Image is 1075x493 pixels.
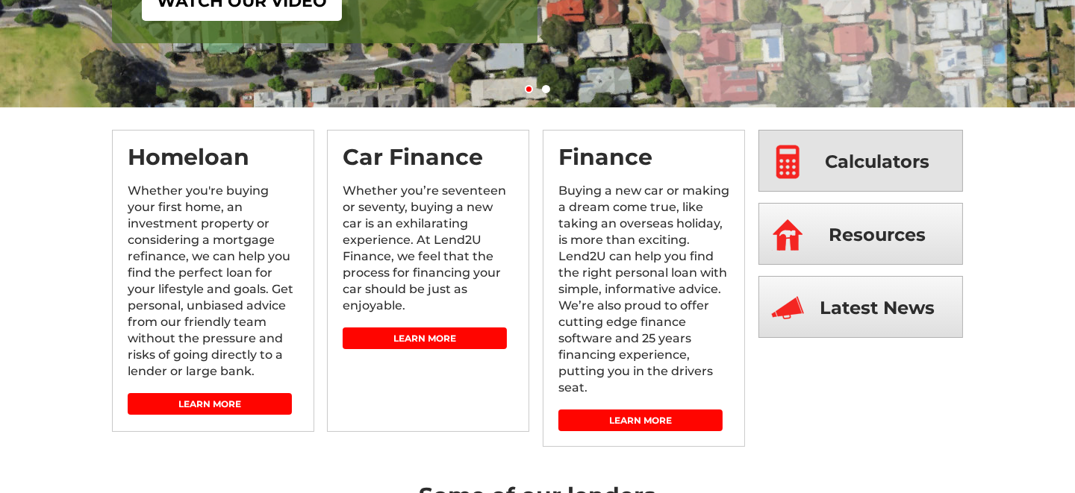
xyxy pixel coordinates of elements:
h3: Homeloan [128,145,299,183]
a: 2 [542,85,550,93]
a: 1 [525,85,533,93]
h3: Car Finance [343,145,514,183]
p: Buying a new car or making a dream come true, like taking an overseas holiday, is more than excit... [558,183,729,409]
span: Resources [829,204,926,266]
h3: Finance [558,145,729,183]
a: Resources [758,203,963,265]
p: Whether you're buying your first home, an investment property or considering a mortgage refinance... [128,183,299,393]
a: Learn More [128,393,292,415]
a: Learn More [343,327,507,349]
a: Latest News [758,276,963,338]
span: Calculators [826,131,930,192]
a: Calculators [758,130,963,192]
p: Whether you’re seventeen or seventy, buying a new car is an exhilarating experience. At Lend2U Fi... [343,183,514,327]
span: Latest News [820,277,935,339]
a: Learn More [558,409,723,431]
